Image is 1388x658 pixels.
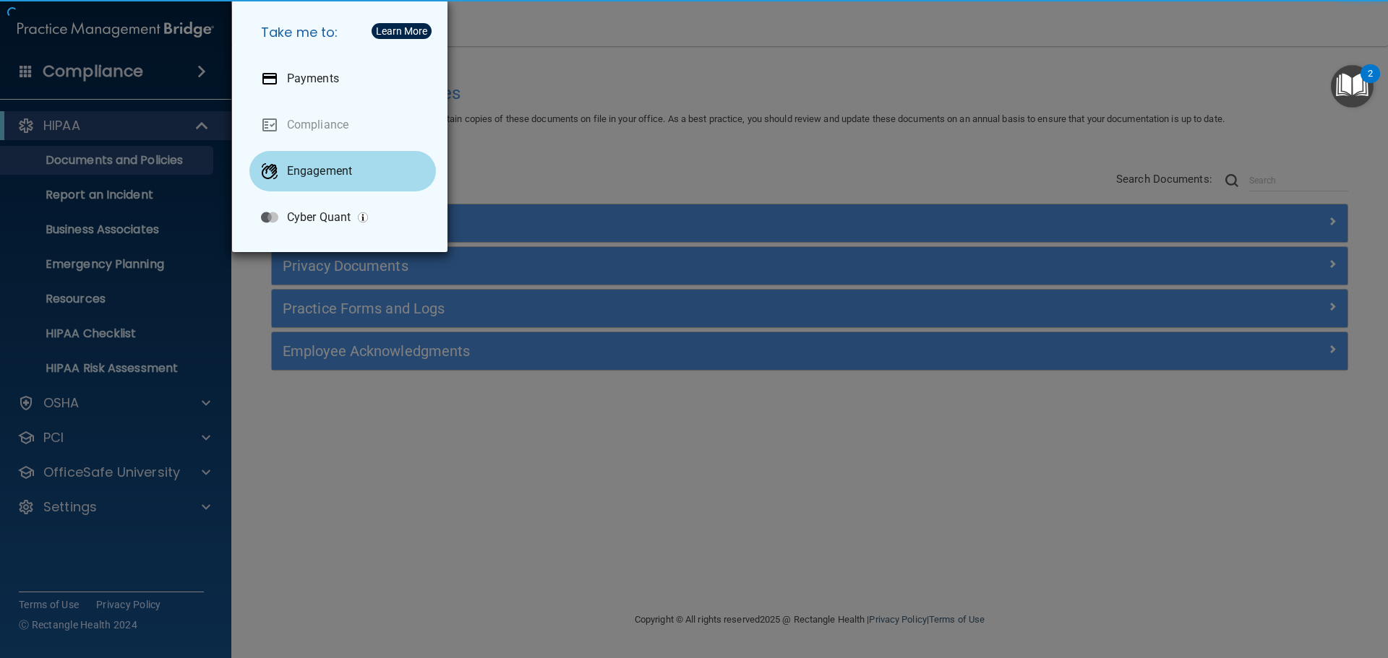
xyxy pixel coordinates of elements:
button: Learn More [372,23,432,39]
a: Engagement [249,151,436,191]
a: Compliance [249,105,436,145]
iframe: Drift Widget Chat Controller [1138,555,1371,613]
div: Learn More [376,26,427,36]
p: Payments [287,72,339,86]
a: Cyber Quant [249,197,436,238]
p: Engagement [287,164,352,178]
h5: Take me to: [249,12,436,53]
div: 2 [1368,74,1373,92]
a: Payments [249,59,436,99]
button: Open Resource Center, 2 new notifications [1331,65,1374,108]
p: Cyber Quant [287,210,351,225]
